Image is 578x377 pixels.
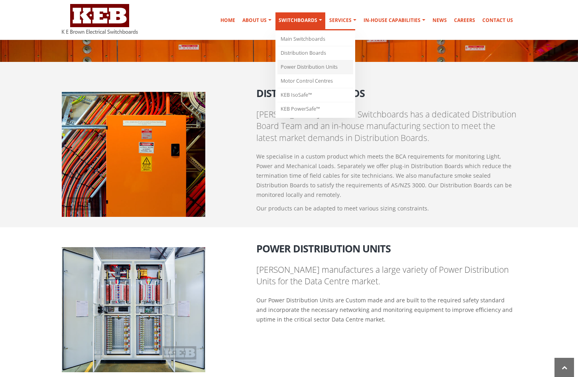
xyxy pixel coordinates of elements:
[277,32,353,46] a: Main Switchboards
[217,12,238,28] a: Home
[429,12,450,28] a: News
[256,237,517,254] h2: Power Distribution Units
[277,102,353,116] a: KEB PowerSafe™
[277,60,353,74] a: Power Distribution Units
[256,264,517,288] p: [PERSON_NAME] manufactures a large variety of Power Distribution Units for the Data Centre market.
[275,12,325,30] a: Switchboards
[256,152,517,200] p: We specialise in a custom product which meets the BCA requirements for monitoring Light, Power an...
[256,109,517,144] p: [PERSON_NAME] Electrical Switchboards has a dedicated Distribution Board Team and an in-house man...
[239,12,275,28] a: About Us
[256,82,517,99] h2: Distribution Boards
[326,12,360,28] a: Services
[277,88,353,102] a: KEB IsoSafe™
[62,4,138,34] img: K E Brown Electrical Switchboards
[277,46,353,60] a: Distribution Boards
[360,12,429,28] a: In-house Capabilities
[451,12,478,28] a: Careers
[256,296,517,324] p: Our Power Distribution Units are Custom made and are built to the required safety standard and in...
[277,74,353,88] a: Motor Control Centres
[479,12,516,28] a: Contact Us
[256,204,517,213] p: Our products can be adapted to meet various sizing constraints.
